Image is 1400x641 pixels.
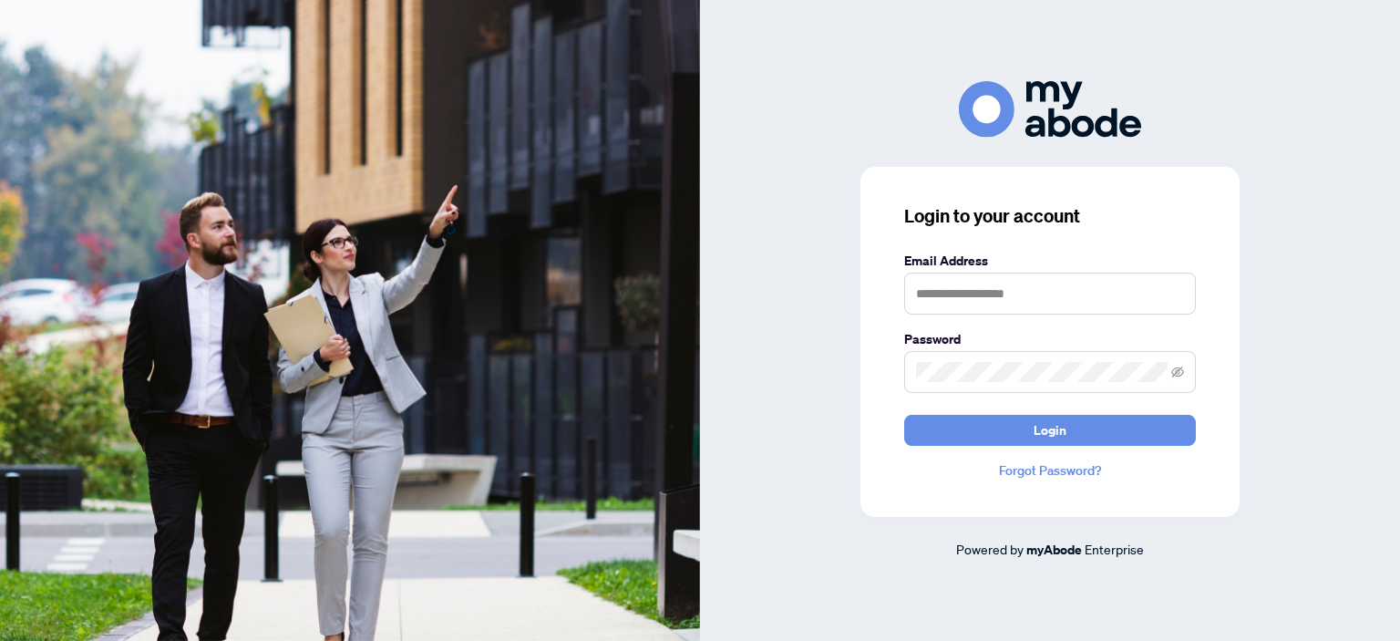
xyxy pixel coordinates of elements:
[956,541,1024,557] span: Powered by
[959,81,1141,137] img: ma-logo
[1034,416,1066,445] span: Login
[904,251,1196,271] label: Email Address
[904,203,1196,229] h3: Login to your account
[904,460,1196,481] a: Forgot Password?
[1026,540,1082,560] a: myAbode
[904,415,1196,446] button: Login
[1085,541,1144,557] span: Enterprise
[904,329,1196,349] label: Password
[1171,366,1184,378] span: eye-invisible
